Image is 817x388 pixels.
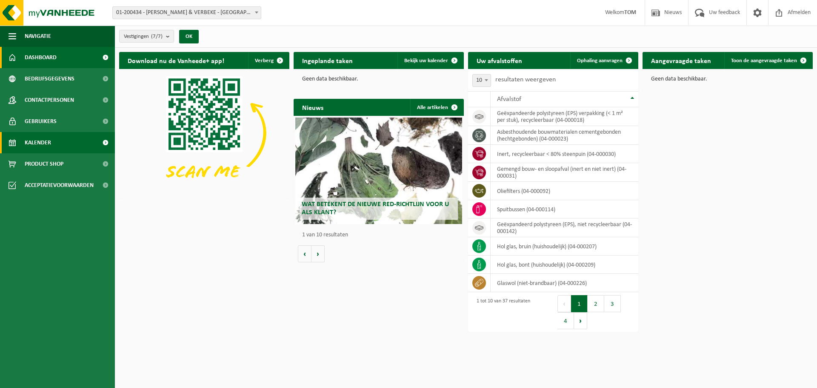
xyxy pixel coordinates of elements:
button: Volgende [311,245,325,262]
a: Ophaling aanvragen [570,52,637,69]
img: Download de VHEPlus App [119,69,289,197]
a: Bekijk uw kalender [397,52,463,69]
td: hol glas, bruin (huishoudelijk) (04-000207) [491,237,638,256]
td: gemengd bouw- en sloopafval (inert en niet inert) (04-000031) [491,163,638,182]
a: Wat betekent de nieuwe RED-richtlijn voor u als klant? [295,118,462,224]
span: Product Shop [25,153,63,175]
span: Toon de aangevraagde taken [731,58,797,63]
h2: Nieuws [294,99,332,115]
span: 01-200434 - VULSTEKE & VERBEKE - POPERINGE [112,6,261,19]
button: 1 [571,295,588,312]
h2: Ingeplande taken [294,52,361,69]
strong: TOM [624,9,636,16]
span: 10 [472,74,491,87]
span: Ophaling aanvragen [577,58,623,63]
span: Afvalstof [497,96,521,103]
span: Dashboard [25,47,57,68]
span: Bekijk uw kalender [404,58,448,63]
span: Verberg [255,58,274,63]
button: Vestigingen(7/7) [119,30,174,43]
span: Vestigingen [124,30,163,43]
button: Verberg [248,52,289,69]
p: 1 van 10 resultaten [302,232,460,238]
td: inert, recycleerbaar < 80% steenpuin (04-000030) [491,145,638,163]
span: Acceptatievoorwaarden [25,175,94,196]
td: geëxpandeerde polystyreen (EPS) verpakking (< 1 m² per stuk), recycleerbaar (04-000018) [491,107,638,126]
td: hol glas, bont (huishoudelijk) (04-000209) [491,256,638,274]
p: Geen data beschikbaar. [302,76,455,82]
p: Geen data beschikbaar. [651,76,804,82]
button: OK [179,30,199,43]
td: spuitbussen (04-000114) [491,200,638,218]
button: Previous [557,295,571,312]
button: 3 [604,295,621,312]
td: geëxpandeerd polystyreen (EPS), niet recycleerbaar (04-000142) [491,218,638,237]
a: Alle artikelen [410,99,463,116]
h2: Aangevraagde taken [643,52,720,69]
label: resultaten weergeven [495,76,556,83]
button: Next [574,312,587,329]
td: oliefilters (04-000092) [491,182,638,200]
span: Contactpersonen [25,89,74,111]
count: (7/7) [151,34,163,39]
span: 01-200434 - VULSTEKE & VERBEKE - POPERINGE [113,7,261,19]
button: 4 [557,312,574,329]
h2: Uw afvalstoffen [468,52,531,69]
span: Kalender [25,132,51,153]
span: Wat betekent de nieuwe RED-richtlijn voor u als klant? [302,201,449,216]
span: Navigatie [25,26,51,47]
span: Bedrijfsgegevens [25,68,74,89]
button: Vorige [298,245,311,262]
td: glaswol (niet-brandbaar) (04-000226) [491,274,638,292]
td: asbesthoudende bouwmaterialen cementgebonden (hechtgebonden) (04-000023) [491,126,638,145]
div: 1 tot 10 van 37 resultaten [472,294,530,330]
a: Toon de aangevraagde taken [724,52,812,69]
span: 10 [473,75,491,86]
span: Gebruikers [25,111,57,132]
h2: Download nu de Vanheede+ app! [119,52,233,69]
button: 2 [588,295,604,312]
